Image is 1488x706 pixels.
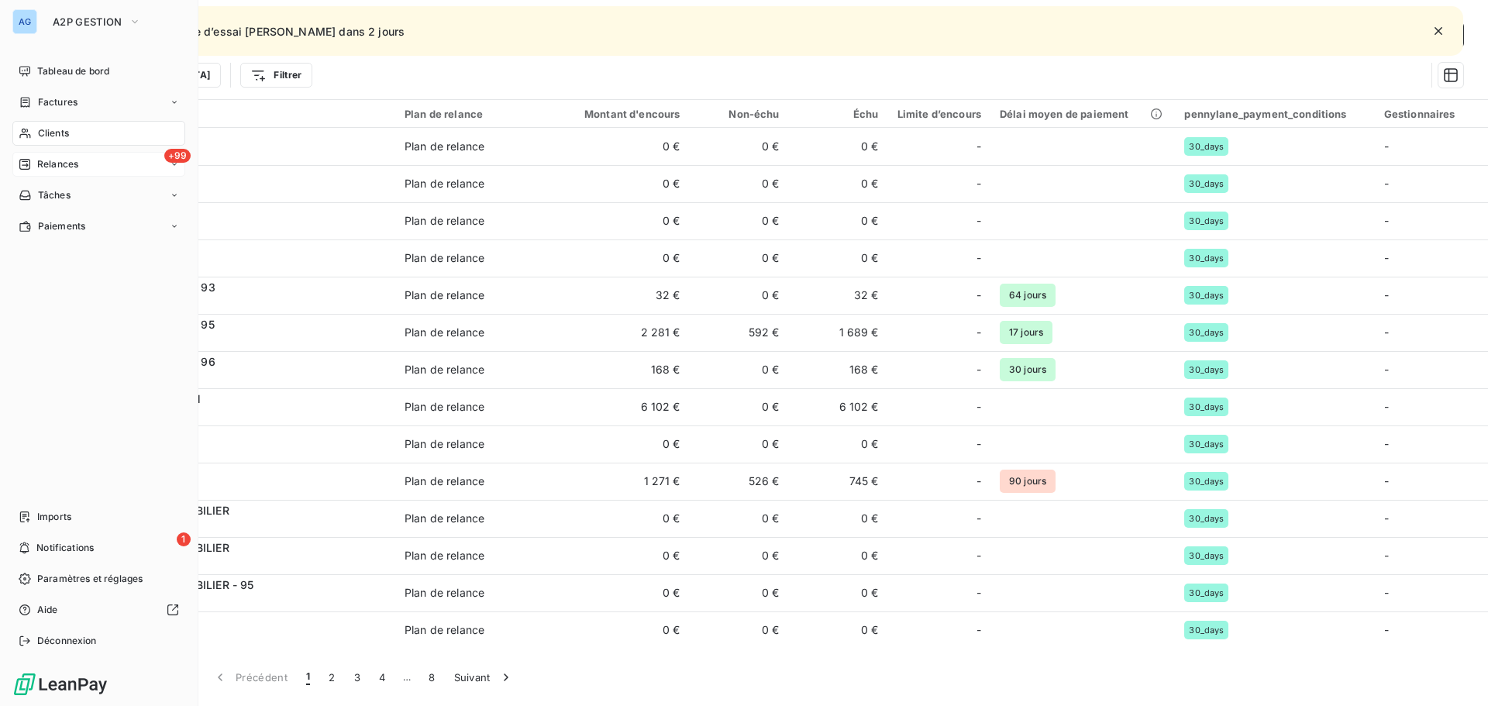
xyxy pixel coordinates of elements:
[1189,142,1224,151] span: 30_days
[976,325,981,340] span: -
[37,510,71,524] span: Imports
[297,661,319,694] button: 1
[405,585,484,601] div: Plan de relance
[53,15,122,28] span: A2P GESTION
[556,388,690,425] td: 6 102 €
[976,548,981,563] span: -
[690,165,789,202] td: 0 €
[789,351,888,388] td: 168 €
[445,661,523,694] button: Suivant
[1000,108,1166,120] div: Délai moyen de paiement
[38,95,77,109] span: Factures
[36,541,94,555] span: Notifications
[1435,653,1472,691] iframe: Intercom live chat
[37,64,109,78] span: Tableau de bord
[405,213,484,229] div: Plan de relance
[405,362,484,377] div: Plan de relance
[1189,216,1224,226] span: 30_days
[1384,623,1389,636] span: -
[976,585,981,601] span: -
[789,425,888,463] td: 0 €
[566,108,680,120] div: Montant d'encours
[1000,321,1052,344] span: 17 jours
[107,444,386,460] span: 139923098
[976,250,981,266] span: -
[1189,588,1224,598] span: 30_days
[1000,470,1056,493] span: 90 jours
[789,463,888,500] td: 745 €
[1189,253,1224,263] span: 30_days
[240,63,312,88] button: Filtrer
[690,314,789,351] td: 592 €
[38,188,71,202] span: Tâches
[203,661,297,694] button: Précédent
[107,481,386,497] span: 132608525
[976,288,981,303] span: -
[370,661,394,694] button: 4
[556,239,690,277] td: 0 €
[107,593,386,608] span: 122046006
[789,165,888,202] td: 0 €
[1384,214,1389,227] span: -
[394,665,419,690] span: …
[1384,139,1389,153] span: -
[405,622,484,638] div: Plan de relance
[37,572,143,586] span: Paramètres et réglages
[1384,549,1389,562] span: -
[12,9,37,34] div: AG
[107,146,386,162] span: 167979062
[690,463,789,500] td: 526 €
[556,500,690,537] td: 0 €
[129,23,405,40] span: Votre période d’essai [PERSON_NAME] dans 2 jours
[789,239,888,277] td: 0 €
[1384,325,1389,339] span: -
[556,277,690,314] td: 32 €
[798,108,879,120] div: Échu
[556,128,690,165] td: 0 €
[789,388,888,425] td: 6 102 €
[789,277,888,314] td: 32 €
[1384,363,1389,376] span: -
[37,634,97,648] span: Déconnexion
[12,598,185,622] a: Aide
[789,202,888,239] td: 0 €
[1189,439,1224,449] span: 30_days
[107,630,386,646] span: 155069419
[690,388,789,425] td: 0 €
[107,295,386,311] span: 122046049
[976,139,981,154] span: -
[37,157,78,171] span: Relances
[1000,358,1056,381] span: 30 jours
[1189,402,1224,412] span: 30_days
[556,463,690,500] td: 1 271 €
[12,672,108,697] img: Logo LeanPay
[976,362,981,377] span: -
[789,128,888,165] td: 0 €
[405,176,484,191] div: Plan de relance
[405,108,547,120] div: Plan de relance
[1189,514,1224,523] span: 30_days
[556,574,690,611] td: 0 €
[37,603,58,617] span: Aide
[789,500,888,537] td: 0 €
[556,202,690,239] td: 0 €
[405,511,484,526] div: Plan de relance
[107,556,386,571] span: 122045990
[345,661,370,694] button: 3
[1189,365,1224,374] span: 30_days
[1000,284,1056,307] span: 64 jours
[1384,437,1389,450] span: -
[1189,179,1224,188] span: 30_days
[1384,511,1389,525] span: -
[556,425,690,463] td: 0 €
[1189,551,1224,560] span: 30_days
[405,399,484,415] div: Plan de relance
[1384,586,1389,599] span: -
[405,250,484,266] div: Plan de relance
[1384,251,1389,264] span: -
[556,611,690,649] td: 0 €
[556,537,690,574] td: 0 €
[1384,400,1389,413] span: -
[1189,477,1224,486] span: 30_days
[789,574,888,611] td: 0 €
